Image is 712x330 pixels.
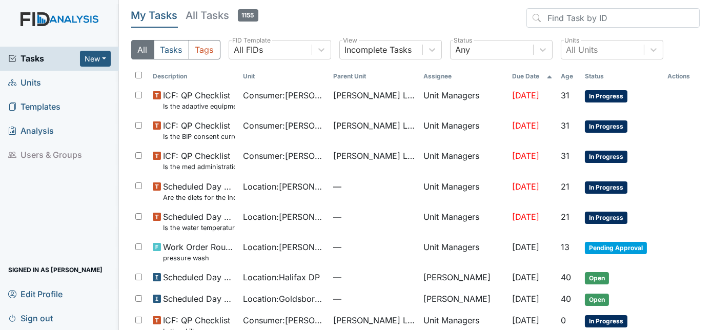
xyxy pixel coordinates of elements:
[419,85,508,115] td: Unit Managers
[163,119,235,141] span: ICF: QP Checklist Is the BIP consent current? (document the date, BIP number in the comment section)
[419,237,508,267] td: Unit Managers
[243,241,325,253] span: Location : [PERSON_NAME] Loop
[8,123,54,139] span: Analysis
[333,241,415,253] span: —
[456,44,471,56] div: Any
[163,293,235,305] span: Scheduled Day Program Inspection
[512,242,539,252] span: [DATE]
[663,68,700,85] th: Actions
[333,89,415,101] span: [PERSON_NAME] Loop
[163,162,235,172] small: Is the med administration assessment current? (document the date in the comment section)
[512,212,539,222] span: [DATE]
[561,181,569,192] span: 21
[8,99,60,115] span: Templates
[333,211,415,223] span: —
[419,207,508,237] td: Unit Managers
[561,212,569,222] span: 21
[561,120,569,131] span: 31
[239,68,329,85] th: Toggle SortBy
[561,272,571,282] span: 40
[512,315,539,325] span: [DATE]
[333,119,415,132] span: [PERSON_NAME] Loop
[561,315,566,325] span: 0
[566,44,598,56] div: All Units
[512,120,539,131] span: [DATE]
[561,90,569,100] span: 31
[581,68,663,85] th: Toggle SortBy
[419,115,508,146] td: Unit Managers
[243,180,325,193] span: Location : [PERSON_NAME]
[345,44,412,56] div: Incomplete Tasks
[163,211,235,233] span: Scheduled Day Program Inspection Is the water temperature at the kitchen sink between 100 to 110 ...
[333,314,415,326] span: [PERSON_NAME] Loop
[163,271,235,283] span: Scheduled Day Program Inspection
[333,293,415,305] span: —
[135,72,142,78] input: Toggle All Rows Selected
[243,119,325,132] span: Consumer : [PERSON_NAME]
[243,150,325,162] span: Consumer : [PERSON_NAME]
[512,272,539,282] span: [DATE]
[131,40,220,59] div: Type filter
[238,9,258,22] span: 1155
[243,89,325,101] span: Consumer : [PERSON_NAME]
[163,101,235,111] small: Is the adaptive equipment consent current? (document the date in the comment section)
[163,193,235,202] small: Are the diets for the individuals (with initials) posted in the dining area?
[512,90,539,100] span: [DATE]
[585,151,627,163] span: In Progress
[561,151,569,161] span: 31
[561,242,569,252] span: 13
[585,90,627,102] span: In Progress
[333,150,415,162] span: [PERSON_NAME] Loop
[333,180,415,193] span: —
[163,180,235,202] span: Scheduled Day Program Inspection Are the diets for the individuals (with initials) posted in the ...
[329,68,419,85] th: Toggle SortBy
[512,151,539,161] span: [DATE]
[131,40,154,59] button: All
[512,181,539,192] span: [DATE]
[80,51,111,67] button: New
[512,294,539,304] span: [DATE]
[163,132,235,141] small: Is the BIP consent current? (document the date, BIP number in the comment section)
[526,8,700,28] input: Find Task by ID
[585,120,627,133] span: In Progress
[8,310,53,326] span: Sign out
[585,212,627,224] span: In Progress
[585,294,609,306] span: Open
[419,176,508,207] td: Unit Managers
[508,68,557,85] th: Toggle SortBy
[163,150,235,172] span: ICF: QP Checklist Is the med administration assessment current? (document the date in the comment...
[561,294,571,304] span: 40
[154,40,189,59] button: Tasks
[585,242,647,254] span: Pending Approval
[585,315,627,327] span: In Progress
[333,271,415,283] span: —
[186,8,258,23] h5: All Tasks
[8,262,103,278] span: Signed in as [PERSON_NAME]
[243,211,325,223] span: Location : [PERSON_NAME]
[243,271,320,283] span: Location : Halifax DP
[419,288,508,310] td: [PERSON_NAME]
[419,267,508,288] td: [PERSON_NAME]
[8,286,63,302] span: Edit Profile
[8,75,41,91] span: Units
[557,68,581,85] th: Toggle SortBy
[189,40,220,59] button: Tags
[234,44,263,56] div: All FIDs
[131,8,178,23] h5: My Tasks
[243,293,325,305] span: Location : Goldsboro DP
[419,146,508,176] td: Unit Managers
[163,89,235,111] span: ICF: QP Checklist Is the adaptive equipment consent current? (document the date in the comment se...
[243,314,325,326] span: Consumer : [PERSON_NAME], Shekeyra
[585,181,627,194] span: In Progress
[585,272,609,284] span: Open
[163,223,235,233] small: Is the water temperature at the kitchen sink between 100 to 110 degrees?
[149,68,239,85] th: Toggle SortBy
[163,241,235,263] span: Work Order Routine pressure wash
[8,52,80,65] a: Tasks
[419,68,508,85] th: Assignee
[163,253,235,263] small: pressure wash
